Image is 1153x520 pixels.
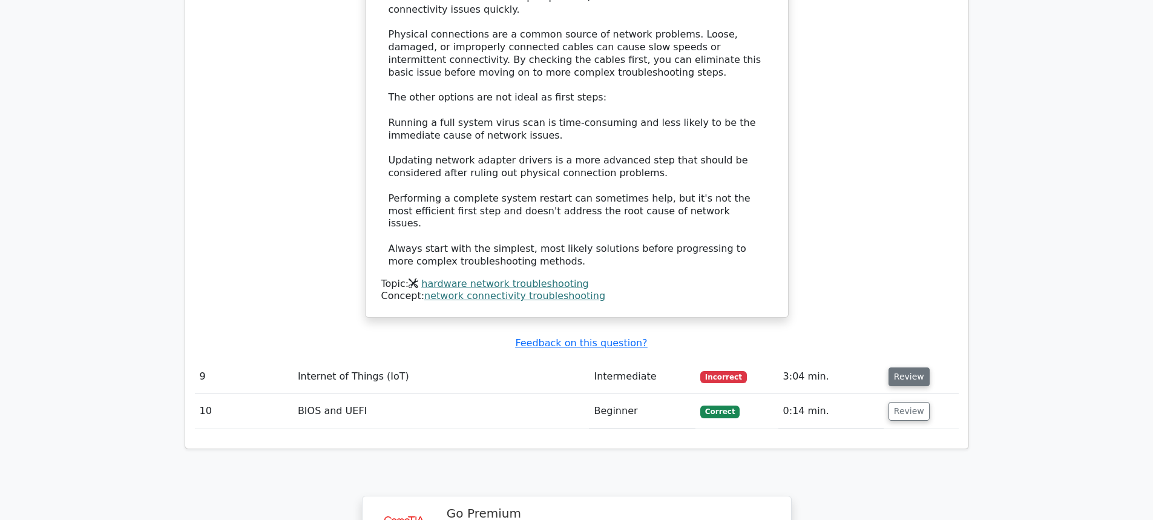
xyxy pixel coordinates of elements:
[889,367,930,386] button: Review
[293,394,590,429] td: BIOS and UEFI
[589,360,695,394] td: Intermediate
[195,360,293,394] td: 9
[889,402,930,421] button: Review
[293,360,590,394] td: Internet of Things (IoT)
[421,278,588,289] a: hardware network troubleshooting
[700,406,740,418] span: Correct
[381,290,772,303] div: Concept:
[381,278,772,291] div: Topic:
[515,337,647,349] a: Feedback on this question?
[589,394,695,429] td: Beginner
[778,394,884,429] td: 0:14 min.
[700,371,747,383] span: Incorrect
[778,360,884,394] td: 3:04 min.
[195,394,293,429] td: 10
[424,290,605,301] a: network connectivity troubleshooting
